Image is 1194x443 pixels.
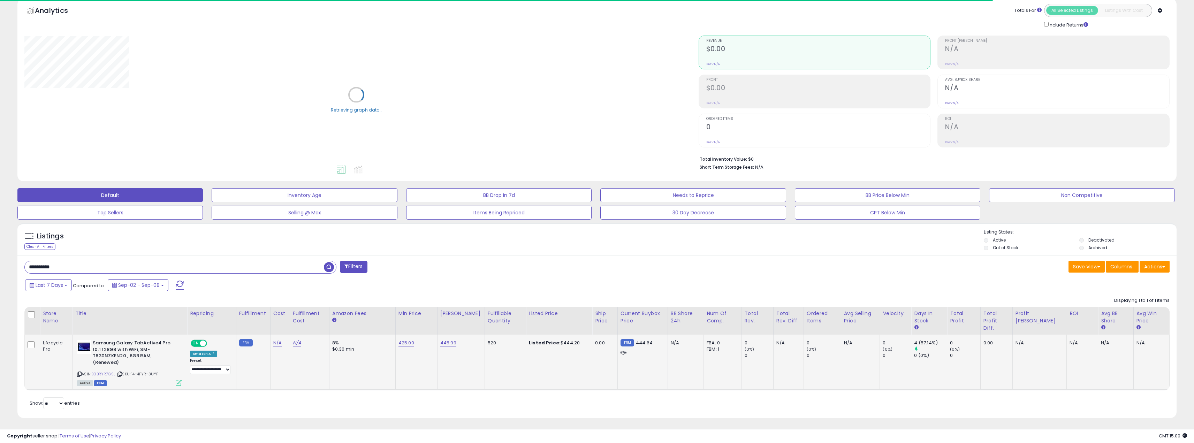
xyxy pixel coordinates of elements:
[1114,297,1170,304] div: Displaying 1 to 1 of 1 items
[90,433,121,439] a: Privacy Policy
[36,282,63,289] span: Last 7 Days
[293,339,301,346] a: N/A
[706,78,930,82] span: Profit
[1159,433,1187,439] span: 2025-09-16 15:00 GMT
[190,358,230,374] div: Preset:
[795,188,980,202] button: BB Price Below Min
[671,340,698,346] div: N/A
[406,206,592,220] button: Items Being Repriced
[945,78,1169,82] span: Avg. Buybox Share
[945,117,1169,121] span: ROI
[1106,261,1139,273] button: Columns
[983,340,1007,346] div: 0.00
[273,339,282,346] a: N/A
[488,340,520,346] div: 520
[77,380,93,386] span: All listings currently available for purchase on Amazon
[883,340,911,346] div: 0
[984,229,1177,236] p: Listing States:
[595,340,612,346] div: 0.00
[706,45,930,54] h2: $0.00
[37,231,64,241] h5: Listings
[17,188,203,202] button: Default
[1101,324,1105,331] small: Avg BB Share.
[671,310,701,324] div: BB Share 24h.
[600,188,786,202] button: Needs to Reprice
[776,310,801,324] div: Total Rev. Diff.
[945,39,1169,43] span: Profit [PERSON_NAME]
[707,340,736,346] div: FBA: 0
[273,310,287,317] div: Cost
[1136,340,1164,346] div: N/A
[1101,310,1130,324] div: Avg BB Share
[17,206,203,220] button: Top Sellers
[945,140,959,144] small: Prev: N/A
[190,351,217,357] div: Amazon AI *
[807,310,838,324] div: Ordered Items
[440,339,456,346] a: 445.99
[1070,340,1093,346] div: N/A
[706,84,930,93] h2: $0.00
[35,6,82,17] h5: Analytics
[706,117,930,121] span: Ordered Items
[75,310,184,317] div: Title
[206,341,217,346] span: OFF
[950,346,960,352] small: (0%)
[7,433,121,440] div: seller snap | |
[1039,21,1096,29] div: Include Returns
[118,282,160,289] span: Sep-02 - Sep-08
[191,341,200,346] span: ON
[1068,261,1105,273] button: Save View
[24,243,55,250] div: Clear All Filters
[883,310,908,317] div: Velocity
[332,340,390,346] div: 8%
[1110,263,1132,270] span: Columns
[406,188,592,202] button: BB Drop in 7d
[212,188,397,202] button: Inventory Age
[332,317,336,323] small: Amazon Fees.
[621,310,665,324] div: Current Buybox Price
[983,310,1010,332] div: Total Profit Diff.
[795,206,980,220] button: CPT Below Min
[914,310,944,324] div: Days In Stock
[43,310,69,324] div: Store Name
[883,346,892,352] small: (0%)
[73,282,105,289] span: Compared to:
[1140,261,1170,273] button: Actions
[883,352,911,359] div: 0
[398,339,414,346] a: 425.00
[945,101,959,105] small: Prev: N/A
[93,340,177,367] b: Samsung Galaxy TabActive4 Pro 10.1 128GB with WiFi, SM-T630NZKEN20 , 6GB RAM, (Renewed)
[1070,310,1095,317] div: ROI
[600,206,786,220] button: 30 Day Decrease
[706,39,930,43] span: Revenue
[595,310,615,324] div: Ship Price
[529,310,589,317] div: Listed Price
[706,123,930,132] h2: 0
[707,346,736,352] div: FBM: 1
[1136,310,1166,324] div: Avg Win Price
[440,310,482,317] div: [PERSON_NAME]
[1136,324,1141,331] small: Avg Win Price.
[332,346,390,352] div: $0.30 min
[1014,7,1042,14] div: Totals For
[77,340,91,354] img: 41fVyA3kBaL._SL40_.jpg
[706,101,720,105] small: Prev: N/A
[700,156,747,162] b: Total Inventory Value:
[529,340,587,346] div: $444.20
[706,62,720,66] small: Prev: N/A
[755,164,763,170] span: N/A
[621,339,634,346] small: FBM
[1046,6,1098,15] button: All Selected Listings
[108,279,168,291] button: Sep-02 - Sep-08
[993,237,1006,243] label: Active
[91,371,115,377] a: B0BRYR7GSJ
[340,261,367,273] button: Filters
[993,245,1018,251] label: Out of Stock
[807,346,816,352] small: (0%)
[7,433,32,439] strong: Copyright
[1088,237,1115,243] label: Deactivated
[60,433,89,439] a: Terms of Use
[914,324,918,331] small: Days In Stock.
[950,352,980,359] div: 0
[331,107,382,113] div: Retrieving graph data..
